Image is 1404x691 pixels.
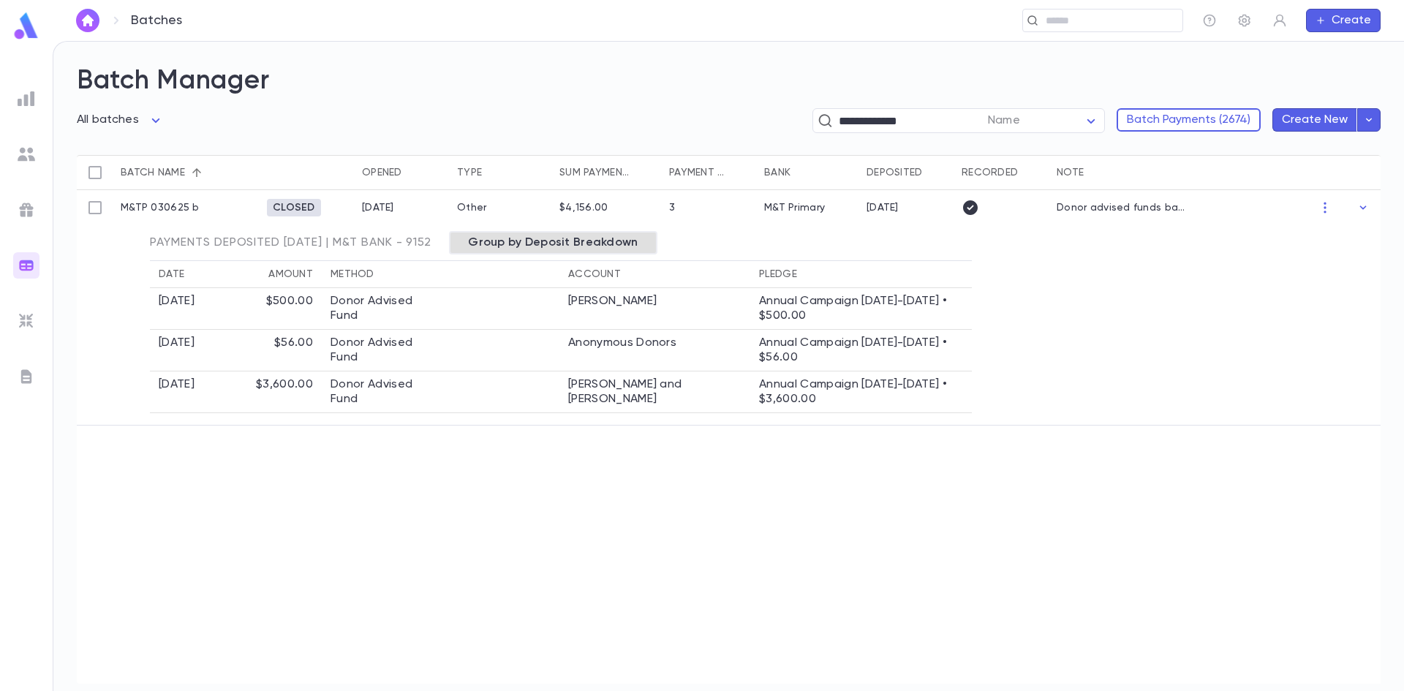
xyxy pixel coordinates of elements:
button: Sort [1084,161,1107,184]
div: Type [457,155,482,190]
td: [DATE] [150,288,212,330]
button: Sort [1018,161,1041,184]
div: Donor Advised Fund [331,377,441,407]
th: Amount [212,261,322,288]
td: $3,600.00 [212,371,322,413]
button: Create New [1272,108,1357,132]
button: Sort [185,161,208,184]
span: Group by Deposit Breakdown [459,235,646,250]
td: $500.00 [212,288,322,330]
img: reports_grey.c525e4749d1bce6a11f5fe2a8de1b229.svg [18,90,35,107]
button: Create [1306,9,1381,32]
div: Deposited [859,155,954,190]
div: Closed 8/11/2025 [267,199,321,216]
div: Type [450,155,552,190]
div: Sum payments [552,155,662,190]
div: 3/6/2025 [362,202,394,214]
div: Opened [362,155,402,190]
div: Annual Campaign [DATE]-[DATE] • $500.00 [759,294,963,323]
span: Name [988,115,1020,127]
td: [DATE] [150,371,212,413]
div: Sum payments [559,155,631,190]
th: Pledge [750,261,972,288]
div: Payment qty [662,155,757,190]
img: campaigns_grey.99e729a5f7ee94e3726e6486bddda8f1.svg [18,201,35,219]
p: Donor advised funds batch 3.6.25 [1057,202,1188,214]
button: Sort [482,161,505,184]
td: [PERSON_NAME] and [PERSON_NAME] [559,371,750,413]
img: logo [12,12,41,40]
th: Method [322,261,450,288]
div: Name [988,110,1100,132]
div: Note [1049,155,1196,190]
div: Batch name [113,155,260,190]
h2: Batch Manager [77,65,1381,97]
div: Donor Advised Fund [331,294,441,323]
div: All batches [77,109,165,132]
div: $4,156.00 [559,202,608,214]
div: Payment qty [669,155,726,190]
th: Date [150,261,212,288]
span: Payments Deposited [DATE] | M&T Bank - 9152 [150,235,431,250]
span: Closed [267,202,321,214]
div: Annual Campaign [DATE]-[DATE] • $3,600.00 [759,377,963,407]
div: Deposited [867,155,923,190]
div: Note [1057,155,1084,190]
p: M&TP 030625 b [121,202,200,214]
button: Sort [402,161,426,184]
button: Sort [726,161,750,184]
td: [PERSON_NAME] [559,288,750,330]
td: [DATE] [150,330,212,371]
img: letters_grey.7941b92b52307dd3b8a917253454ce1c.svg [18,368,35,385]
div: Annual Campaign [DATE]-[DATE] • $56.00 [759,336,963,365]
img: batches_gradient.0a22e14384a92aa4cd678275c0c39cc4.svg [18,257,35,274]
div: Bank [757,155,859,190]
div: M&T Primary [764,202,825,214]
td: $56.00 [212,330,322,371]
button: Sort [631,161,654,184]
img: imports_grey.530a8a0e642e233f2baf0ef88e8c9fcb.svg [18,312,35,330]
button: Batch Payments (2674) [1117,108,1261,132]
button: Sort [790,161,814,184]
div: 3/6/2025 [867,202,899,214]
div: Other [450,190,552,225]
img: students_grey.60c7aba0da46da39d6d829b817ac14fc.svg [18,146,35,163]
td: Anonymous Donors [559,330,750,371]
p: Batches [131,12,182,29]
div: Bank [764,155,790,190]
div: Opened [355,155,450,190]
img: home_white.a664292cf8c1dea59945f0da9f25487c.svg [79,15,97,26]
div: Group by Deposit Breakdown [449,231,657,254]
div: 3 [669,202,675,214]
button: Sort [923,161,946,184]
div: Recorded [962,155,1018,190]
div: Recorded [954,155,1049,190]
th: Account [559,261,750,288]
div: Batch name [121,155,185,190]
span: All batches [77,114,139,126]
div: Donor Advised Fund [331,336,441,365]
